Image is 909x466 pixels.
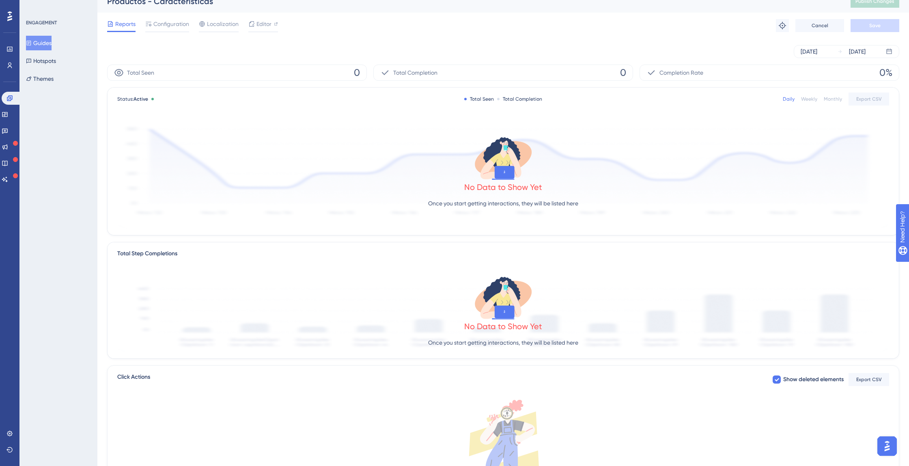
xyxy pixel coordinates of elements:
div: Weekly [801,96,817,102]
span: 0 [354,66,360,79]
span: 0 [620,66,626,79]
button: Save [851,19,899,32]
button: Guides [26,36,52,50]
button: Themes [26,71,54,86]
span: Editor [256,19,271,29]
span: Export CSV [856,376,882,383]
span: Export CSV [856,96,882,102]
span: Completion Rate [659,68,703,78]
p: Once you start getting interactions, they will be listed here [428,338,578,347]
p: Once you start getting interactions, they will be listed here [428,198,578,208]
span: 0% [879,66,892,79]
div: Total Seen [464,96,494,102]
span: Configuration [153,19,189,29]
button: Hotspots [26,54,56,68]
span: Reports [115,19,136,29]
span: Click Actions [117,372,150,387]
span: Total Seen [127,68,154,78]
div: [DATE] [801,47,817,56]
div: No Data to Show Yet [464,321,542,332]
div: Total Completion [497,96,542,102]
button: Cancel [795,19,844,32]
span: Total Completion [393,68,437,78]
span: Active [134,96,148,102]
span: Cancel [812,22,828,29]
div: Daily [783,96,795,102]
div: Total Step Completions [117,249,177,259]
span: Save [869,22,881,29]
button: Export CSV [849,373,889,386]
span: Need Help? [19,2,51,12]
span: Status: [117,96,148,102]
div: [DATE] [849,47,866,56]
span: Show deleted elements [783,375,844,384]
div: Monthly [824,96,842,102]
div: ENGAGEMENT [26,19,57,26]
button: Export CSV [849,93,889,106]
iframe: UserGuiding AI Assistant Launcher [875,434,899,458]
span: Localization [207,19,239,29]
div: No Data to Show Yet [464,181,542,193]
